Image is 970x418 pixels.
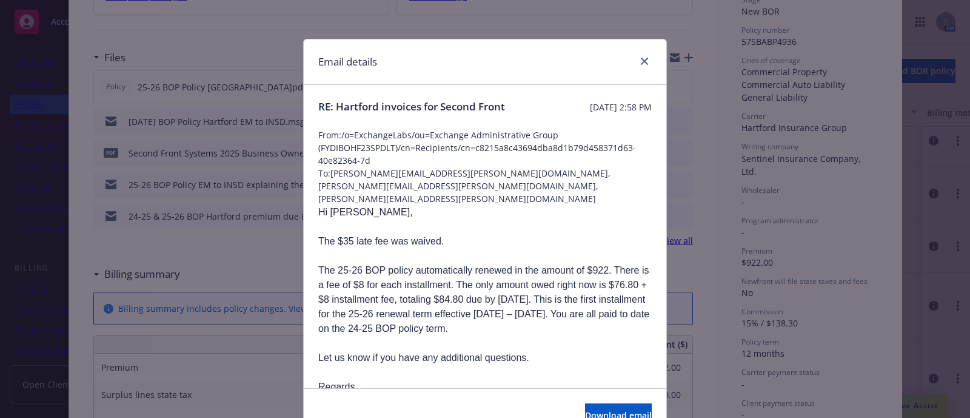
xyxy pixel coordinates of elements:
[590,101,652,113] span: [DATE] 2:58 PM
[318,167,652,205] span: To: [PERSON_NAME][EMAIL_ADDRESS][PERSON_NAME][DOMAIN_NAME], [PERSON_NAME][EMAIL_ADDRESS][PERSON_N...
[318,234,652,249] p: The $35 late fee was waived.
[318,99,505,114] span: RE: Hartford invoices for Second Front
[318,129,652,167] span: From: /o=ExchangeLabs/ou=Exchange Administrative Group (FYDIBOHF23SPDLT)/cn=Recipients/cn=c8215a8...
[318,205,652,220] p: Hi [PERSON_NAME],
